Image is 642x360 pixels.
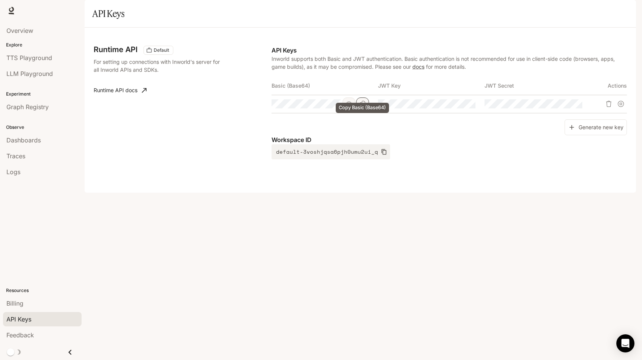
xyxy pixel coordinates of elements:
[94,58,222,74] p: For setting up connections with Inworld's server for all Inworld APIs and SDKs.
[92,6,124,21] h1: API Keys
[603,98,615,110] button: Delete API key
[91,83,150,98] a: Runtime API docs
[565,119,627,136] button: Generate new key
[356,97,369,110] button: Copy Basic (Base64)
[272,135,627,144] p: Workspace ID
[151,47,172,54] span: Default
[94,46,137,53] h3: Runtime API
[412,63,424,70] a: docs
[272,46,627,55] p: API Keys
[615,98,627,110] button: Suspend API key
[378,77,485,95] th: JWT Key
[485,77,591,95] th: JWT Secret
[272,77,378,95] th: Basic (Base64)
[144,46,173,55] div: These keys will apply to your current workspace only
[272,144,390,159] button: default-3voshjqsa6pjh0umu2ui_q
[336,103,389,113] div: Copy Basic (Base64)
[591,77,627,95] th: Actions
[616,334,634,352] div: Open Intercom Messenger
[272,55,627,71] p: Inworld supports both Basic and JWT authentication. Basic authentication is not recommended for u...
